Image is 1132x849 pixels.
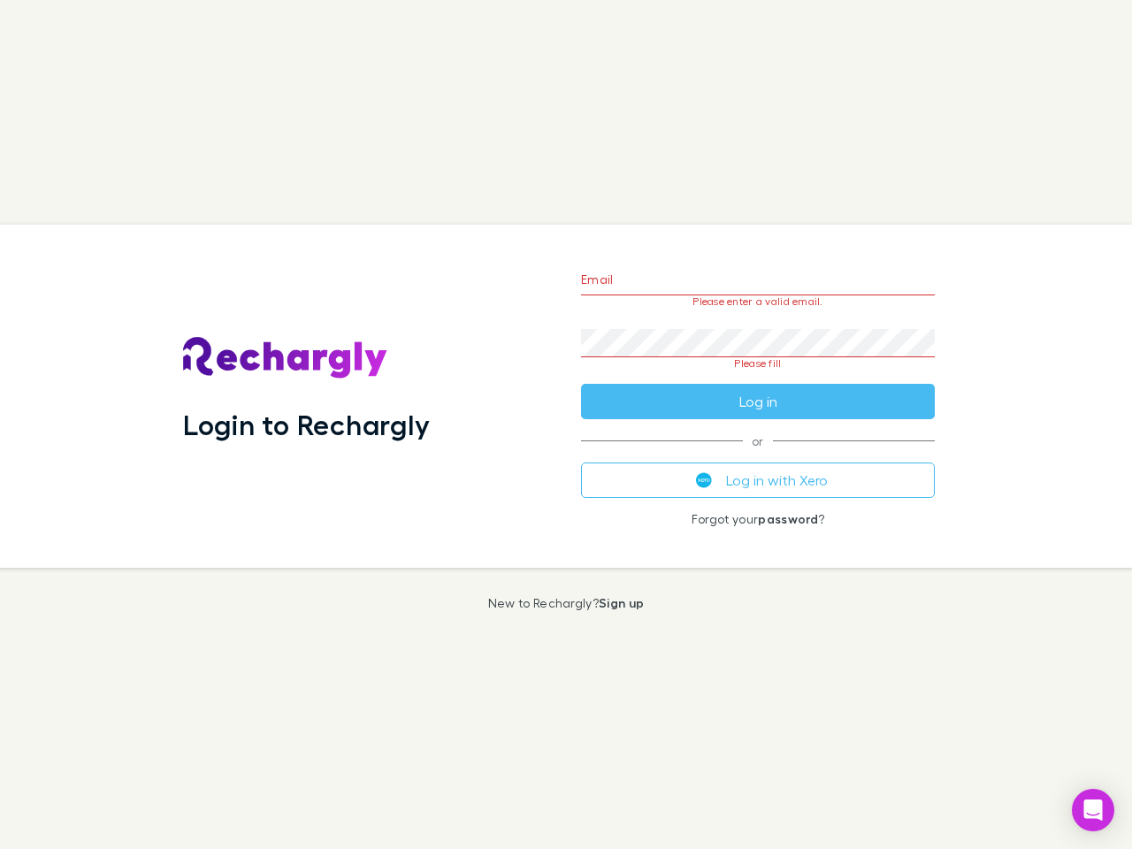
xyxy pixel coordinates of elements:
p: New to Rechargly? [488,596,645,610]
a: password [758,511,818,526]
h1: Login to Rechargly [183,408,430,441]
img: Rechargly's Logo [183,337,388,379]
p: Please fill [581,357,935,370]
div: Open Intercom Messenger [1072,789,1114,831]
button: Log in [581,384,935,419]
p: Forgot your ? [581,512,935,526]
span: or [581,440,935,441]
button: Log in with Xero [581,463,935,498]
img: Xero's logo [696,472,712,488]
p: Please enter a valid email. [581,295,935,308]
a: Sign up [599,595,644,610]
